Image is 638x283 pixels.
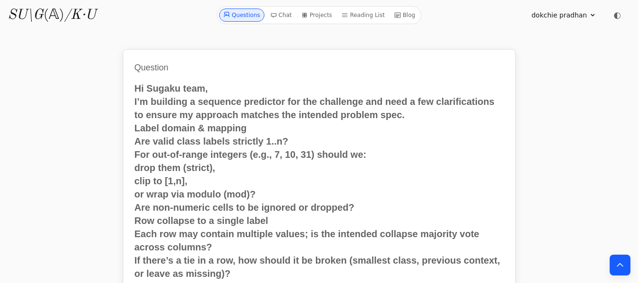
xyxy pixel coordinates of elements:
[135,161,504,174] p: drop them (strict),
[135,61,504,74] h1: Question
[531,10,596,20] summary: dokchie pradhan
[531,10,587,20] span: dokchie pradhan
[135,95,504,121] p: I’m building a sequence predictor for the challenge and need a few clarifications to ensure my ap...
[338,9,389,22] a: Reading List
[135,201,504,214] p: Are non-numeric cells to be ignored or dropped?
[135,148,504,161] p: For out-of-range integers (e.g., 7, 10, 31) should we:
[610,255,630,275] button: Back to top
[613,11,621,19] span: ◐
[135,121,504,135] p: Label domain & mapping
[135,227,504,254] p: Each row may contain multiple values; is the intended collapse majority vote across columns?
[266,9,296,22] a: Chat
[135,214,504,227] p: Row collapse to a single label
[608,6,627,25] button: ◐
[135,254,504,280] p: If there’s a tie in a row, how should it be broken (smallest class, previous context, or leave as...
[298,9,336,22] a: Projects
[64,8,96,22] i: /K·U
[391,9,419,22] a: Blog
[8,8,43,22] i: SU\G
[135,135,504,148] p: Are valid class labels strictly 1..n?
[135,188,504,201] p: or wrap via modulo (mod)?
[219,9,264,22] a: Questions
[135,174,504,188] p: clip to [1,n],
[135,82,504,95] p: Hi Sugaku team,
[8,7,96,24] a: SU\G(𝔸)/K·U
